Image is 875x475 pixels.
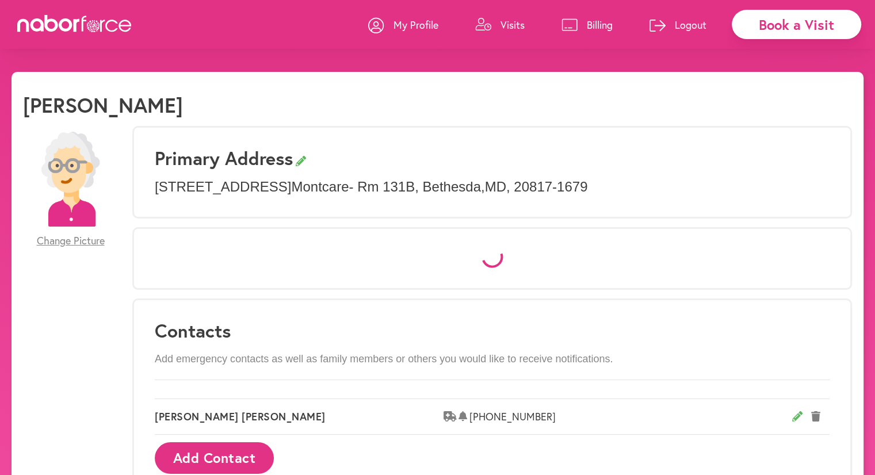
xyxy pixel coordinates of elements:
a: My Profile [368,7,438,42]
span: [PHONE_NUMBER] [469,411,792,423]
p: [STREET_ADDRESS] Montcare- Rm 131B , Bethesda , MD , 20817-1679 [155,179,830,196]
span: Change Picture [37,235,105,247]
p: My Profile [393,18,438,32]
img: efc20bcf08b0dac87679abea64c1faab.png [23,132,118,227]
p: Add emergency contacts as well as family members or others you would like to receive notifications. [155,353,830,366]
a: Billing [561,7,613,42]
p: Billing [587,18,613,32]
p: Logout [675,18,706,32]
h3: Contacts [155,320,830,342]
p: Visits [500,18,525,32]
h1: [PERSON_NAME] [23,93,183,117]
button: Add Contact [155,442,274,474]
a: Visits [475,7,525,42]
a: Logout [649,7,706,42]
div: Book a Visit [732,10,861,39]
span: [PERSON_NAME] [PERSON_NAME] [155,411,444,423]
h3: Primary Address [155,147,830,169]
